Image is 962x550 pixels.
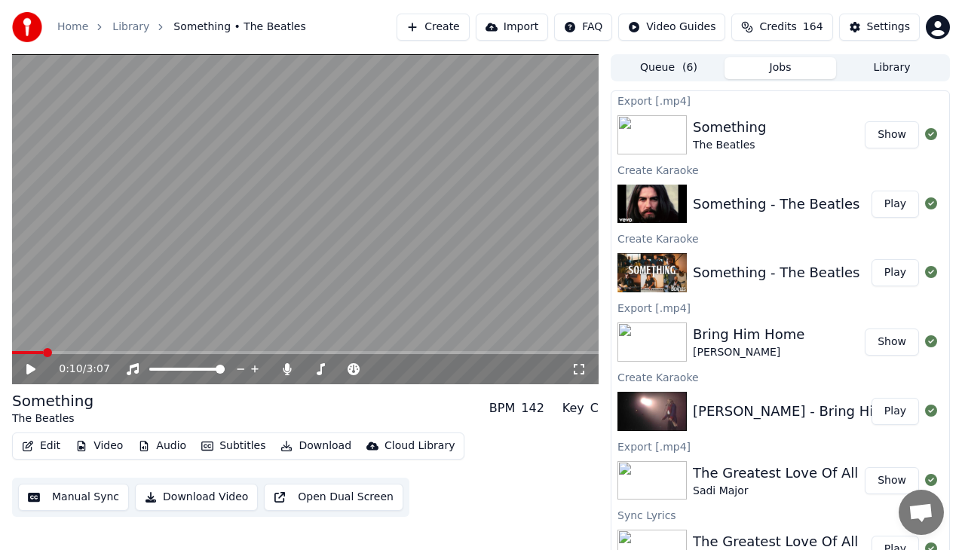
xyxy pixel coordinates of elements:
div: 142 [521,399,544,417]
div: Open chat [899,490,944,535]
button: Play [872,191,919,218]
div: Create Karaoke [611,368,949,386]
button: Credits164 [731,14,832,41]
button: Play [872,259,919,286]
a: Home [57,20,88,35]
span: ( 6 ) [682,60,697,75]
span: 0:10 [59,362,82,377]
button: Edit [16,435,66,457]
div: The Beatles [693,138,766,153]
span: Credits [759,20,796,35]
button: Queue [613,57,725,79]
button: Show [865,121,919,148]
div: Create Karaoke [611,160,949,179]
span: 3:07 [86,362,109,377]
div: [PERSON_NAME] - Bring Him Home [693,401,931,422]
button: Manual Sync [18,484,129,511]
div: Key [562,399,584,417]
div: C [590,399,599,417]
button: Show [865,467,919,494]
button: Settings [839,14,920,41]
span: Something • The Beatles [173,20,305,35]
div: Export [.mp4] [611,437,949,455]
div: Something - The Beatles [693,262,859,283]
button: Show [865,328,919,356]
img: youka [12,12,42,42]
div: The Greatest Love Of All [693,463,858,484]
button: Download [274,435,357,457]
nav: breadcrumb [57,20,306,35]
div: Create Karaoke [611,229,949,247]
div: Bring Him Home [693,324,804,345]
button: Jobs [725,57,836,79]
div: / [59,362,95,377]
button: Download Video [135,484,258,511]
div: Something - The Beatles [693,194,859,215]
button: Video [69,435,129,457]
div: Sadi Major [693,484,858,499]
div: Something [693,117,766,138]
div: Export [.mp4] [611,298,949,316]
button: FAQ [554,14,612,41]
div: [PERSON_NAME] [693,345,804,360]
button: Library [836,57,948,79]
div: Sync Lyrics [611,506,949,524]
button: Create [397,14,470,41]
div: The Beatles [12,411,93,426]
button: Video Guides [618,14,725,41]
button: Import [476,14,548,41]
a: Library [112,20,149,35]
span: 164 [803,20,823,35]
button: Audio [132,435,192,457]
div: Cloud Library [384,438,455,454]
div: Settings [867,20,910,35]
button: Open Dual Screen [264,484,403,511]
div: BPM [489,399,515,417]
button: Play [872,398,919,425]
div: Export [.mp4] [611,91,949,109]
button: Subtitles [195,435,271,457]
div: Something [12,390,93,411]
